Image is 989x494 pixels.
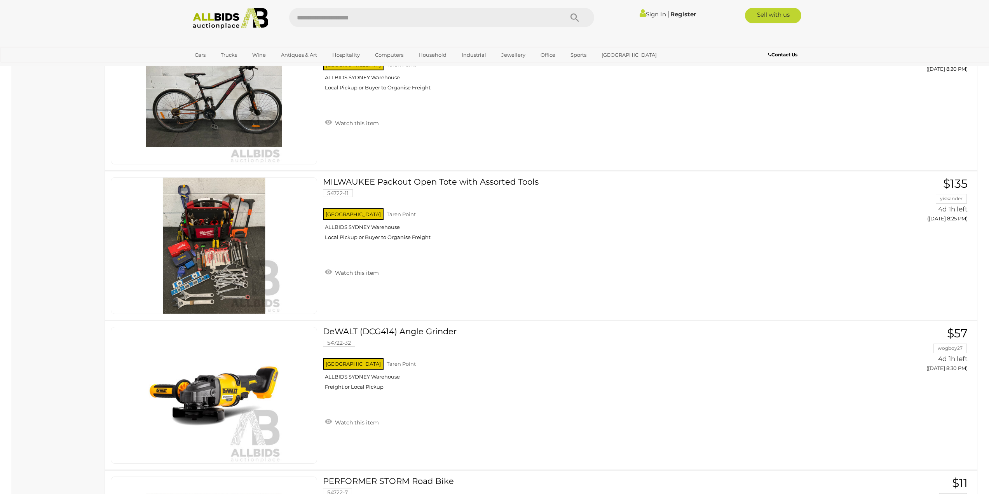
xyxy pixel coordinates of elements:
a: Office [535,49,560,61]
a: Register [670,10,696,18]
span: Watch this item [333,120,379,127]
a: Sports [565,49,591,61]
a: Jewellery [496,49,530,61]
span: $11 [952,476,968,490]
a: Sign In [640,10,666,18]
a: Cars [190,49,211,61]
a: DeWALT (DCG414) Angle Grinder 54722-32 [GEOGRAPHIC_DATA] Taren Point ALLBIDS SYDNEY Warehouse Fre... [329,327,826,396]
a: Sell with us [745,8,801,23]
img: 54722-11bp.jpeg [146,178,282,314]
a: $57 wogboy27 4d 1h left ([DATE] 8:30 PM) [838,327,970,375]
a: Watch this item [323,416,381,428]
span: $57 [947,326,968,340]
a: Industrial [457,49,491,61]
a: Hospitality [327,49,365,61]
span: Watch this item [333,419,379,426]
a: Wine [247,49,271,61]
img: 54722-10bx.jpeg [146,28,282,164]
a: Antiques & Art [276,49,322,61]
a: MILWAUKEE Packout Open Tote with Assorted Tools 54722-11 [GEOGRAPHIC_DATA] Taren Point ALLBIDS SY... [329,177,826,246]
img: Allbids.com.au [188,8,273,29]
span: $135 [943,176,968,191]
a: NITRO TRAVERSE Mountain Bike 54722-10 [GEOGRAPHIC_DATA] Taren Point ALLBIDS SYDNEY Warehouse Loca... [329,28,826,97]
a: Contact Us [768,51,799,59]
a: Watch this item [323,266,381,278]
a: Household [413,49,452,61]
img: 54722-32f.jpeg [146,327,282,463]
button: Search [555,8,594,27]
a: $20 CHOSAM 4d 1h left ([DATE] 8:20 PM) [838,28,970,76]
span: | [667,10,669,18]
a: Trucks [216,49,242,61]
a: [GEOGRAPHIC_DATA] [597,49,662,61]
b: Contact Us [768,52,797,58]
a: Watch this item [323,117,381,128]
a: Computers [370,49,408,61]
span: Watch this item [333,269,379,276]
a: $135 yiskander 4d 1h left ([DATE] 8:25 PM) [838,177,970,226]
